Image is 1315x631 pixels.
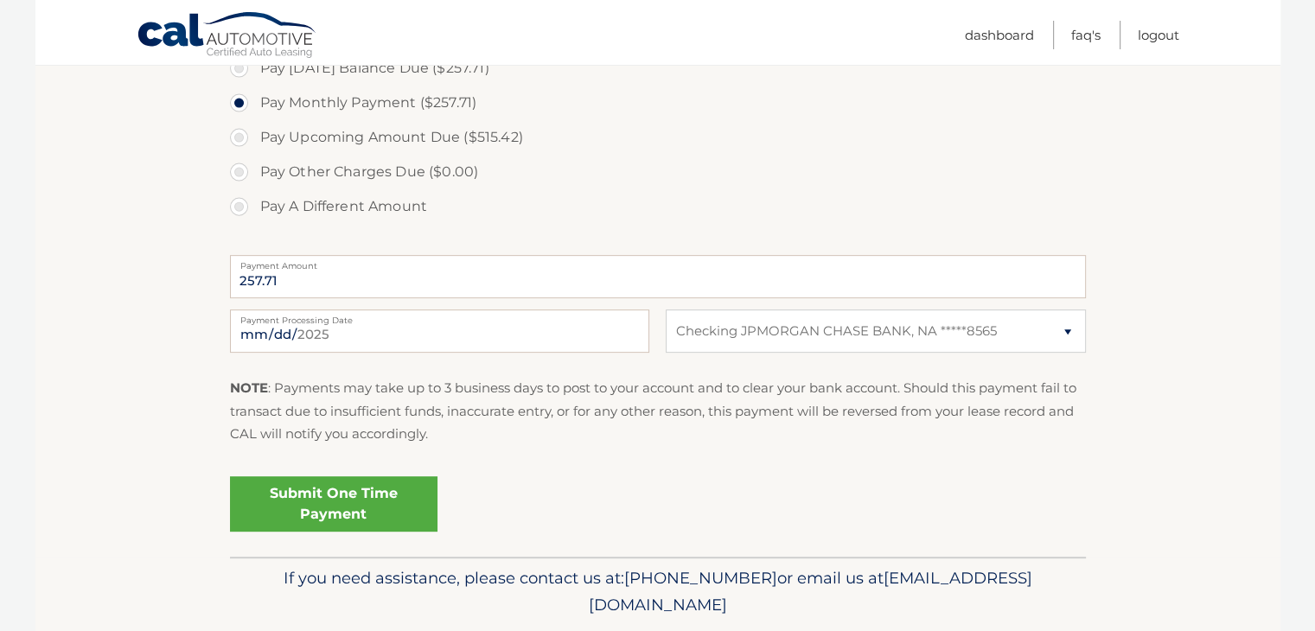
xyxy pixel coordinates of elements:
label: Pay [DATE] Balance Due ($257.71) [230,51,1086,86]
a: Submit One Time Payment [230,476,437,532]
a: FAQ's [1071,21,1101,49]
a: Logout [1138,21,1179,49]
label: Payment Processing Date [230,309,649,323]
a: Cal Automotive [137,11,318,61]
span: [PHONE_NUMBER] [624,568,777,588]
strong: NOTE [230,379,268,396]
input: Payment Amount [230,255,1086,298]
input: Payment Date [230,309,649,353]
label: Pay Upcoming Amount Due ($515.42) [230,120,1086,155]
label: Pay Monthly Payment ($257.71) [230,86,1086,120]
p: If you need assistance, please contact us at: or email us at [241,564,1075,620]
label: Payment Amount [230,255,1086,269]
a: Dashboard [965,21,1034,49]
label: Pay Other Charges Due ($0.00) [230,155,1086,189]
p: : Payments may take up to 3 business days to post to your account and to clear your bank account.... [230,377,1086,445]
label: Pay A Different Amount [230,189,1086,224]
